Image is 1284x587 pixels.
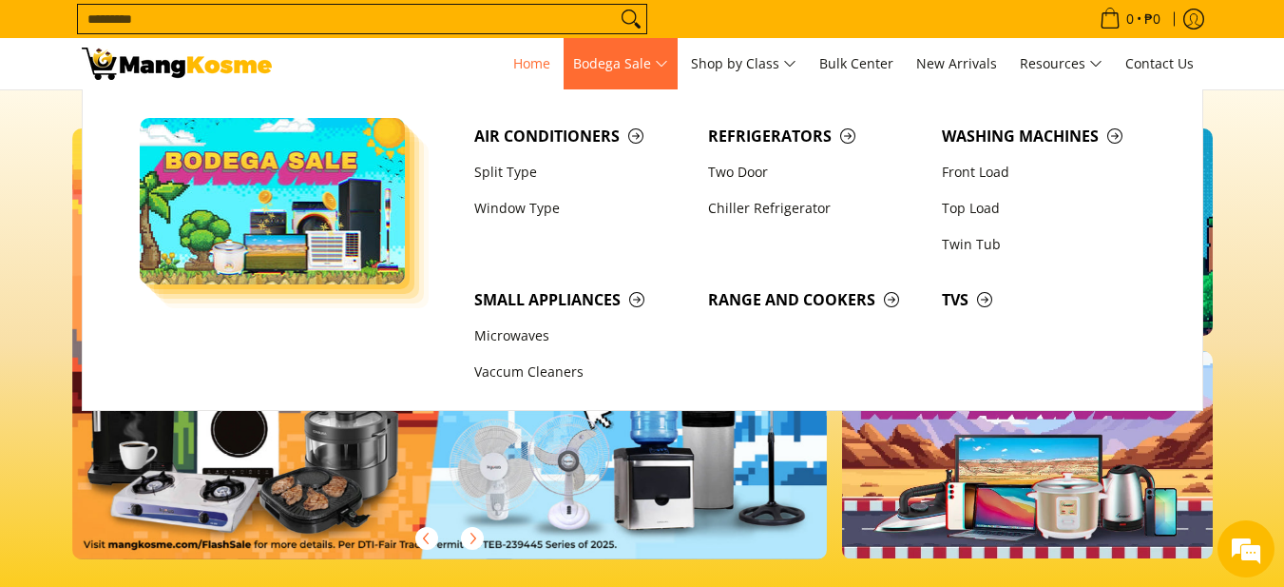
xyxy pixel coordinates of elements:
a: Bodega Sale [564,38,678,89]
a: Vaccum Cleaners [465,355,699,391]
a: Twin Tub [932,226,1166,263]
span: Resources [1020,52,1102,76]
a: Small Appliances [465,282,699,318]
span: Bulk Center [819,54,893,72]
span: • [1094,9,1166,29]
span: Air Conditioners [474,125,689,148]
a: Shop by Class [681,38,806,89]
a: Bulk Center [810,38,903,89]
button: Next [451,518,493,559]
a: Microwaves [465,319,699,355]
a: Washing Machines [932,118,1166,154]
span: Home [513,54,550,72]
a: Refrigerators [699,118,932,154]
img: Mang Kosme: Your Home Appliances Warehouse Sale Partner! [82,48,272,80]
span: New Arrivals [916,54,997,72]
span: Contact Us [1125,54,1194,72]
a: Range and Cookers [699,282,932,318]
span: 0 [1123,12,1137,26]
img: Bodega Sale [140,118,406,284]
nav: Main Menu [291,38,1203,89]
a: Home [504,38,560,89]
span: Shop by Class [691,52,796,76]
a: Window Type [465,190,699,226]
a: New Arrivals [907,38,1006,89]
span: Refrigerators [708,125,923,148]
span: TVs [942,288,1157,312]
span: Washing Machines [942,125,1157,148]
span: ₱0 [1141,12,1163,26]
span: Range and Cookers [708,288,923,312]
span: Small Appliances [474,288,689,312]
button: Search [616,5,646,33]
a: Air Conditioners [465,118,699,154]
a: Top Load [932,190,1166,226]
a: Resources [1010,38,1112,89]
a: Chiller Refrigerator [699,190,932,226]
a: TVs [932,282,1166,318]
a: Front Load [932,154,1166,190]
a: Contact Us [1116,38,1203,89]
button: Previous [406,518,448,559]
a: Split Type [465,154,699,190]
span: Bodega Sale [573,52,668,76]
a: Two Door [699,154,932,190]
